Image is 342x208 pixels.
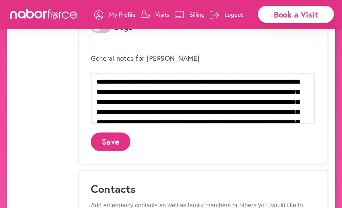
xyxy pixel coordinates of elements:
[91,182,315,195] h3: Contacts
[189,10,205,19] p: Billing
[114,23,132,32] label: Dogs
[91,54,200,62] label: General notes for [PERSON_NAME]
[91,132,130,151] button: Save
[210,4,243,25] a: Logout
[140,4,169,25] a: Visits
[258,6,334,23] div: Book a Visit
[155,10,169,19] p: Visits
[225,10,243,19] p: Logout
[109,10,135,19] p: My Profile
[94,4,135,25] a: My Profile
[175,4,205,25] a: Billing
